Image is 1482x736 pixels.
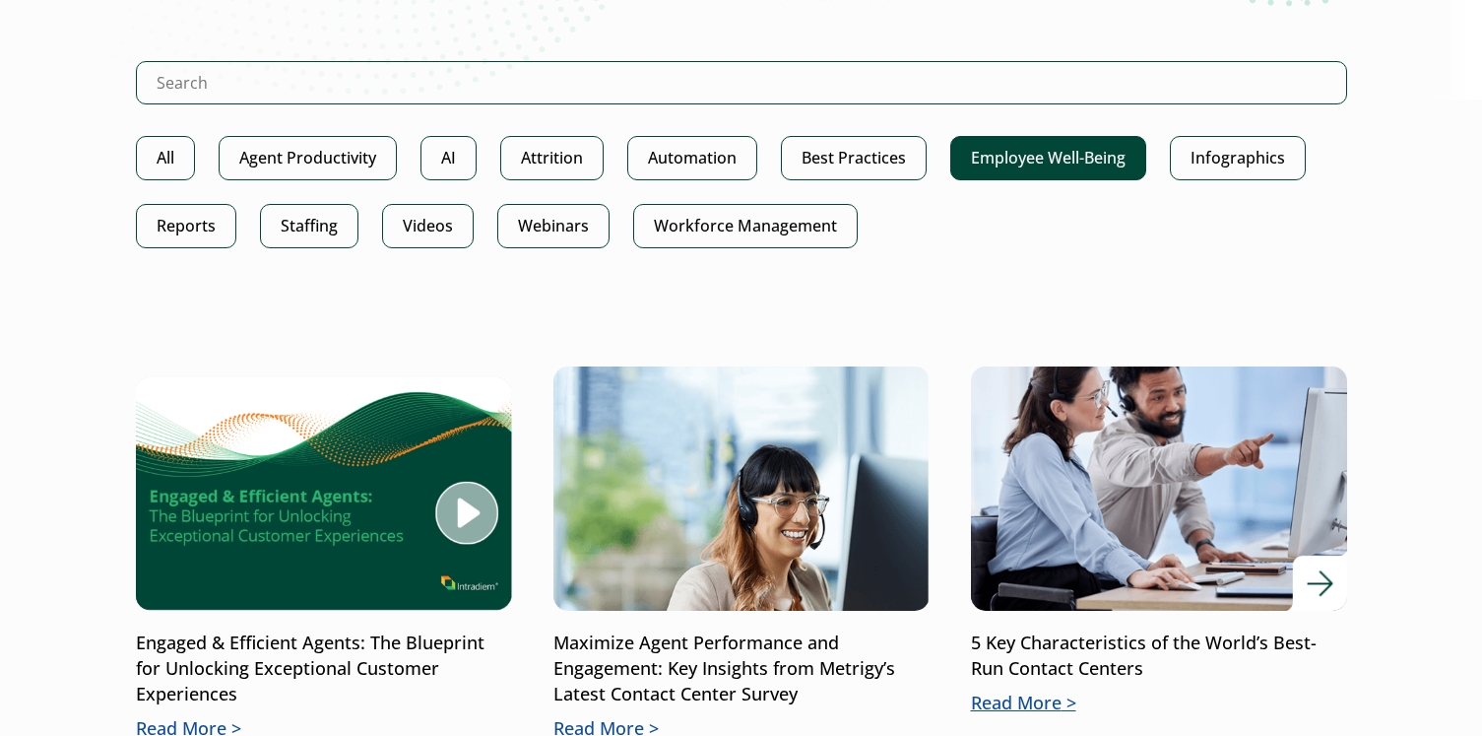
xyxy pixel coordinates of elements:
p: Engaged & Efficient Agents: The Blueprint for Unlocking Exceptional Customer Experiences [136,631,512,707]
a: Infographics [1170,136,1306,180]
p: 5 Key Characteristics of the World’s Best-Run Contact Centers [971,631,1347,682]
a: Videos [382,204,474,248]
a: Attrition [500,136,604,180]
a: Staffing [260,204,358,248]
a: All [136,136,195,180]
a: Reports [136,204,236,248]
form: Search Intradiem [136,61,1347,136]
a: Employee Well-Being [950,136,1146,180]
p: Read More [971,691,1347,716]
a: Workforce Management [633,204,858,248]
a: Automation [627,136,757,180]
p: Maximize Agent Performance and Engagement: Key Insights from Metrigy’s Latest Contact Center Survey [553,631,930,707]
a: 5 Key Characteristics of the World’s Best-Run Contact CentersRead More [971,367,1347,716]
input: Search [136,61,1347,104]
a: AI [420,136,477,180]
a: Agent Productivity [219,136,397,180]
a: Best Practices [781,136,927,180]
a: Webinars [497,204,610,248]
